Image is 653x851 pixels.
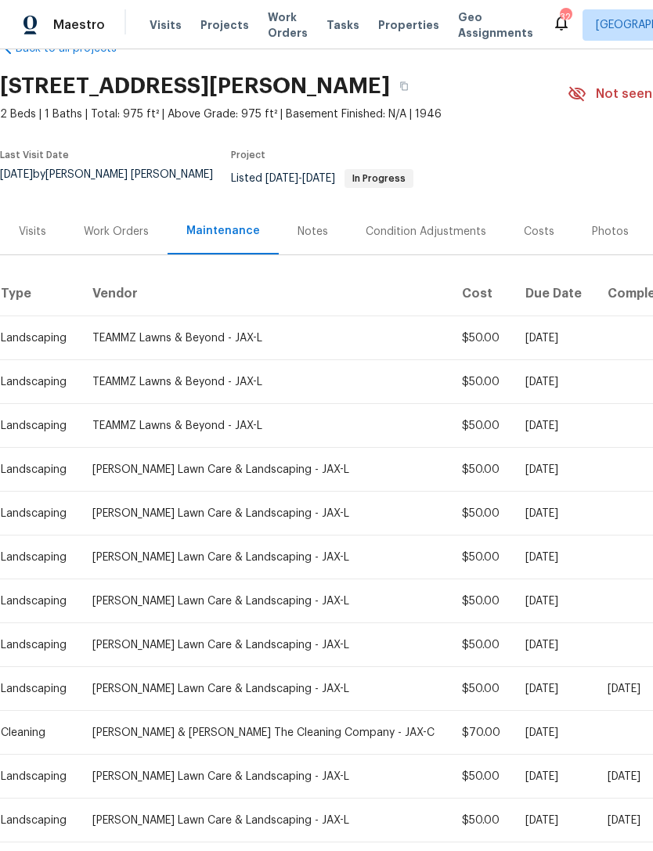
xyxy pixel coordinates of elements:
[462,506,501,521] div: $50.00
[525,462,583,478] div: [DATE]
[92,330,437,346] div: TEAMMZ Lawns & Beyond - JAX-L
[1,681,67,697] div: Landscaping
[92,813,437,828] div: [PERSON_NAME] Lawn Care & Landscaping - JAX-L
[525,550,583,565] div: [DATE]
[449,272,514,316] th: Cost
[525,681,583,697] div: [DATE]
[525,593,583,609] div: [DATE]
[346,174,412,183] span: In Progress
[186,223,260,239] div: Maintenance
[462,681,501,697] div: $50.00
[19,224,46,240] div: Visits
[92,593,437,609] div: [PERSON_NAME] Lawn Care & Landscaping - JAX-L
[458,9,533,41] span: Geo Assignments
[1,418,67,434] div: Landscaping
[326,20,359,31] span: Tasks
[366,224,486,240] div: Condition Adjustments
[1,374,67,390] div: Landscaping
[1,593,67,609] div: Landscaping
[592,224,629,240] div: Photos
[462,418,501,434] div: $50.00
[265,173,298,184] span: [DATE]
[265,173,335,184] span: -
[525,330,583,346] div: [DATE]
[150,17,182,33] span: Visits
[525,418,583,434] div: [DATE]
[1,330,67,346] div: Landscaping
[92,506,437,521] div: [PERSON_NAME] Lawn Care & Landscaping - JAX-L
[1,506,67,521] div: Landscaping
[1,462,67,478] div: Landscaping
[92,374,437,390] div: TEAMMZ Lawns & Beyond - JAX-L
[1,769,67,784] div: Landscaping
[268,9,308,41] span: Work Orders
[525,813,583,828] div: [DATE]
[462,769,501,784] div: $50.00
[92,725,437,741] div: [PERSON_NAME] & [PERSON_NAME] The Cleaning Company - JAX-C
[1,813,67,828] div: Landscaping
[462,550,501,565] div: $50.00
[231,173,413,184] span: Listed
[1,550,67,565] div: Landscaping
[560,9,571,25] div: 32
[302,173,335,184] span: [DATE]
[200,17,249,33] span: Projects
[1,637,67,653] div: Landscaping
[92,418,437,434] div: TEAMMZ Lawns & Beyond - JAX-L
[462,725,501,741] div: $70.00
[462,593,501,609] div: $50.00
[390,72,418,100] button: Copy Address
[53,17,105,33] span: Maestro
[92,769,437,784] div: [PERSON_NAME] Lawn Care & Landscaping - JAX-L
[513,272,595,316] th: Due Date
[525,506,583,521] div: [DATE]
[298,224,328,240] div: Notes
[231,150,265,160] span: Project
[378,17,439,33] span: Properties
[84,224,149,240] div: Work Orders
[524,224,554,240] div: Costs
[92,550,437,565] div: [PERSON_NAME] Lawn Care & Landscaping - JAX-L
[462,813,501,828] div: $50.00
[525,637,583,653] div: [DATE]
[525,374,583,390] div: [DATE]
[92,462,437,478] div: [PERSON_NAME] Lawn Care & Landscaping - JAX-L
[92,681,437,697] div: [PERSON_NAME] Lawn Care & Landscaping - JAX-L
[462,462,501,478] div: $50.00
[92,637,437,653] div: [PERSON_NAME] Lawn Care & Landscaping - JAX-L
[462,330,501,346] div: $50.00
[1,725,67,741] div: Cleaning
[525,725,583,741] div: [DATE]
[462,374,501,390] div: $50.00
[462,637,501,653] div: $50.00
[525,769,583,784] div: [DATE]
[80,272,449,316] th: Vendor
